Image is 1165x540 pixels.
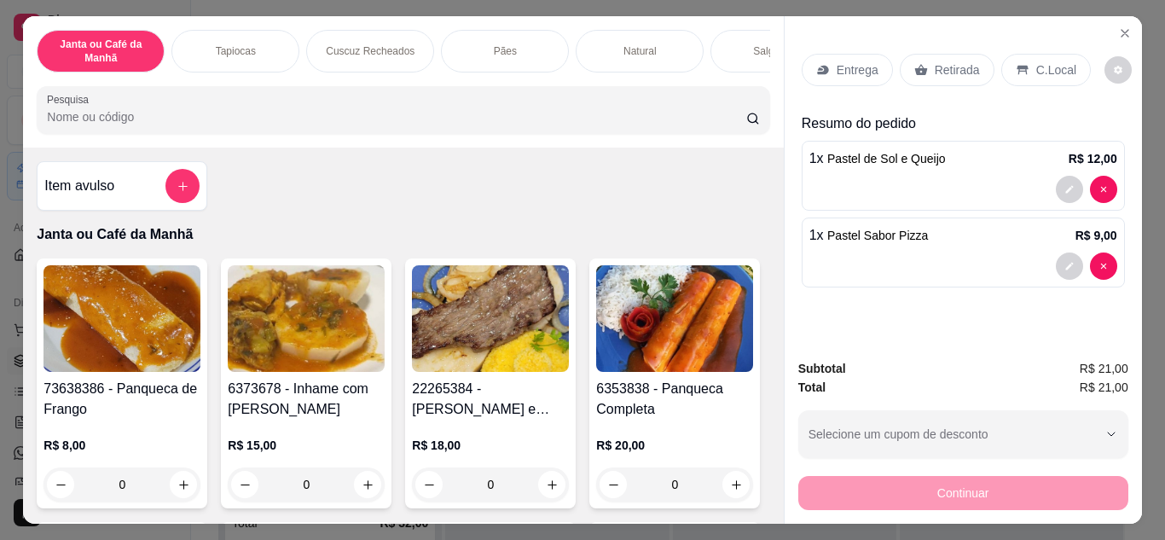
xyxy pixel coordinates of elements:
[43,437,200,454] p: R$ 8,00
[415,471,443,498] button: decrease-product-quantity
[798,362,846,375] strong: Subtotal
[600,471,627,498] button: decrease-product-quantity
[412,437,569,454] p: R$ 18,00
[412,379,569,420] h4: 22265384 - [PERSON_NAME] e Carne de Sol
[326,44,414,58] p: Cuscuz Recheados
[802,113,1125,134] p: Resumo do pedido
[1036,61,1076,78] p: C.Local
[837,61,878,78] p: Entrega
[47,92,95,107] label: Pesquisa
[722,471,750,498] button: increase-product-quantity
[753,44,796,58] p: Salgados
[165,169,200,203] button: add-separate-item
[1069,150,1117,167] p: R$ 12,00
[827,229,928,242] span: Pastel Sabor Pizza
[1056,253,1083,280] button: decrease-product-quantity
[538,471,565,498] button: increase-product-quantity
[37,224,769,245] p: Janta ou Café da Manhã
[1090,176,1117,203] button: decrease-product-quantity
[47,108,746,125] input: Pesquisa
[47,471,74,498] button: decrease-product-quantity
[1080,378,1128,397] span: R$ 21,00
[1090,253,1117,280] button: decrease-product-quantity
[935,61,980,78] p: Retirada
[170,471,197,498] button: increase-product-quantity
[228,437,385,454] p: R$ 15,00
[798,380,826,394] strong: Total
[596,379,753,420] h4: 6353838 - Panqueca Completa
[44,176,114,196] h4: Item avulso
[354,471,381,498] button: increase-product-quantity
[43,265,200,372] img: product-image
[231,471,258,498] button: decrease-product-quantity
[412,265,569,372] img: product-image
[596,265,753,372] img: product-image
[809,148,946,169] p: 1 x
[228,265,385,372] img: product-image
[216,44,256,58] p: Tapiocas
[798,410,1128,458] button: Selecione um cupom de desconto
[494,44,517,58] p: Pães
[623,44,657,58] p: Natural
[1111,20,1139,47] button: Close
[1080,359,1128,378] span: R$ 21,00
[1056,176,1083,203] button: decrease-product-quantity
[228,379,385,420] h4: 6373678 - Inhame com [PERSON_NAME]
[809,225,929,246] p: 1 x
[1075,227,1117,244] p: R$ 9,00
[1104,56,1132,84] button: decrease-product-quantity
[827,152,946,165] span: Pastel de Sol e Queijo
[596,437,753,454] p: R$ 20,00
[43,379,200,420] h4: 73638386 - Panqueca de Frango
[51,38,150,65] p: Janta ou Café da Manhã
